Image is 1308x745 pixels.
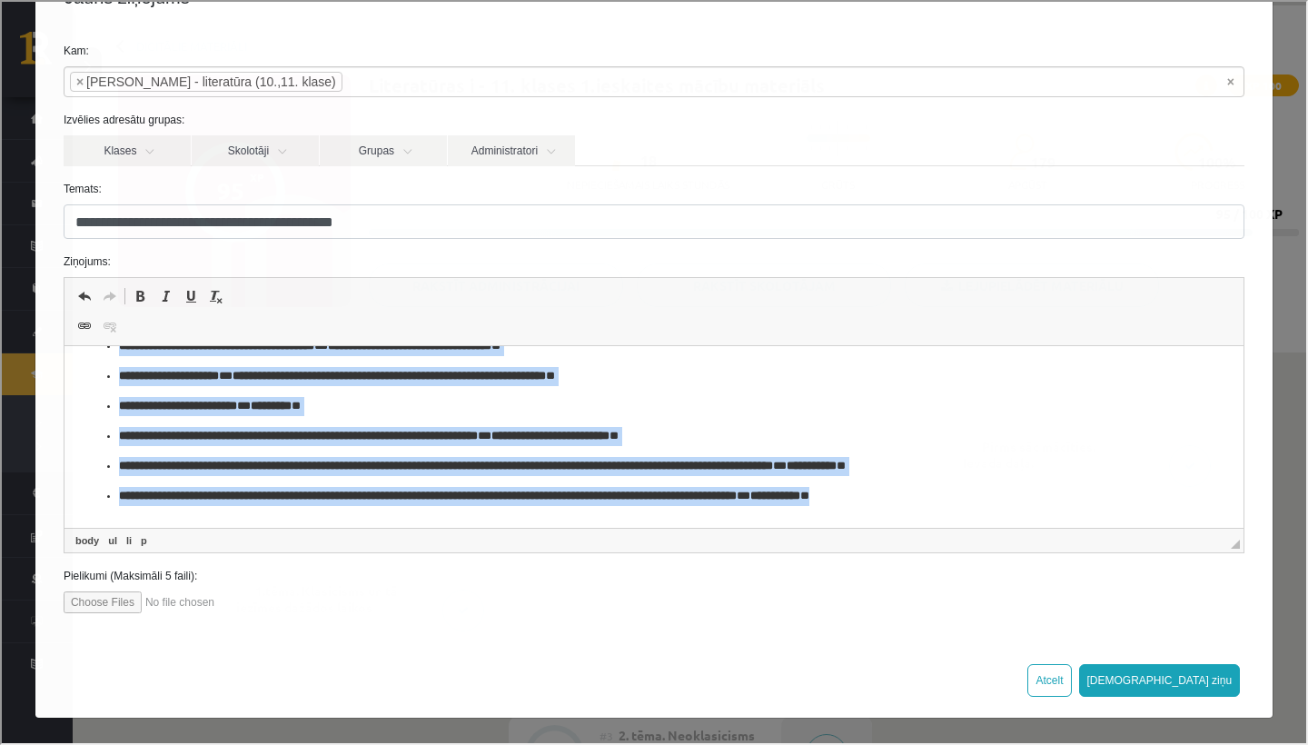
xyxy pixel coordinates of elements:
a: Bold (⌘+B) [125,283,151,306]
a: Underline (⌘+U) [176,283,202,306]
a: Remove Format [202,283,227,306]
li: Samanta Balode - literatūra (10.,11. klase) [68,70,341,90]
a: body element [70,531,101,547]
a: p element [135,531,149,547]
a: Italic (⌘+I) [151,283,176,306]
a: li element [121,531,134,547]
span: × [74,71,82,89]
a: Redo (⌘+Y) [95,283,121,306]
a: Grupas [318,134,445,164]
label: Kam: [48,41,1256,57]
button: Atcelt [1026,662,1069,695]
a: ul element [103,531,119,547]
label: Ziņojums: [48,252,1256,268]
label: Izvēlies adresātu grupas: [48,110,1256,126]
button: [DEMOGRAPHIC_DATA] ziņu [1077,662,1239,695]
a: Unlink [95,313,121,336]
a: Undo (⌘+Z) [70,283,95,306]
span: Noņemt visus vienumus [1225,71,1233,89]
label: Temats: [48,179,1256,195]
label: Pielikumi (Maksimāli 5 faili): [48,566,1256,582]
a: Link (⌘+K) [70,313,95,336]
a: Administratori [446,134,573,164]
a: Skolotāji [190,134,317,164]
a: Klases [62,134,189,164]
span: Drag to resize [1229,538,1238,547]
iframe: Rich Text Editor, wiswyg-editor-47433953821380-1760047377-27 [63,340,1242,521]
